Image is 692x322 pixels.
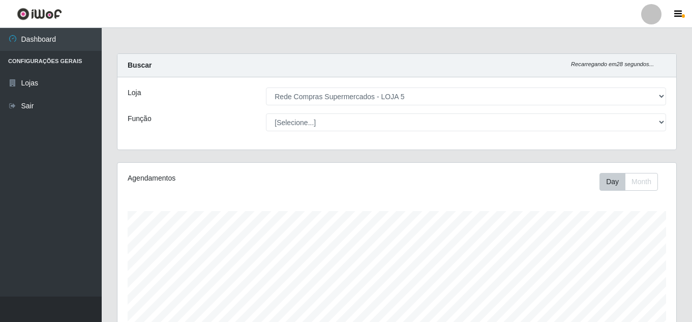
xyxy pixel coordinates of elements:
[599,173,666,191] div: Toolbar with button groups
[128,61,152,69] strong: Buscar
[571,61,654,67] i: Recarregando em 28 segundos...
[128,173,343,184] div: Agendamentos
[17,8,62,20] img: CoreUI Logo
[625,173,658,191] button: Month
[599,173,625,191] button: Day
[128,113,152,124] label: Função
[599,173,658,191] div: First group
[128,87,141,98] label: Loja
